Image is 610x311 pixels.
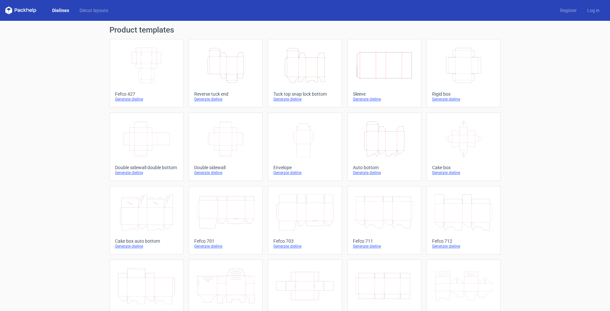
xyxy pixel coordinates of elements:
div: Generate dieline [273,97,336,102]
a: Fefco 427Generate dieline [109,39,183,107]
a: Register [555,7,582,14]
div: Reverse tuck end [194,91,257,97]
div: Envelope [273,165,336,170]
a: Cake box auto bottomGenerate dieline [109,186,183,254]
a: Dielines [47,7,74,14]
a: Tuck top snap lock bottomGenerate dieline [268,39,342,107]
div: Generate dieline [432,97,495,102]
div: Generate dieline [273,170,336,175]
a: Fefco 701Generate dieline [189,186,263,254]
div: Auto bottom [353,165,416,170]
div: Generate dieline [194,97,257,102]
div: Generate dieline [353,170,416,175]
div: Generate dieline [115,97,178,102]
a: EnvelopeGenerate dieline [268,113,342,181]
div: Generate dieline [194,244,257,249]
div: Fefco 712 [432,238,495,244]
div: Generate dieline [115,244,178,249]
h1: Product templates [109,26,501,34]
a: Reverse tuck endGenerate dieline [189,39,263,107]
div: Generate dieline [273,244,336,249]
div: Cake box auto bottom [115,238,178,244]
div: Fefco 703 [273,238,336,244]
div: Generate dieline [115,170,178,175]
div: Double sidewall [194,165,257,170]
div: Fefco 701 [194,238,257,244]
a: Rigid boxGenerate dieline [427,39,501,107]
div: Fefco 711 [353,238,416,244]
div: Double sidewall double bottom [115,165,178,170]
a: Fefco 703Generate dieline [268,186,342,254]
a: Auto bottomGenerate dieline [347,113,421,181]
a: Double sidewallGenerate dieline [189,113,263,181]
div: Rigid box [432,91,495,97]
a: Diecut layouts [74,7,113,14]
div: Sleeve [353,91,416,97]
div: Generate dieline [353,244,416,249]
a: Fefco 712Generate dieline [427,186,501,254]
div: Cake box [432,165,495,170]
a: Double sidewall double bottomGenerate dieline [109,113,183,181]
div: Generate dieline [353,97,416,102]
a: Fefco 711Generate dieline [347,186,421,254]
a: SleeveGenerate dieline [347,39,421,107]
div: Generate dieline [432,244,495,249]
div: Fefco 427 [115,91,178,97]
div: Generate dieline [194,170,257,175]
div: Generate dieline [432,170,495,175]
a: Cake boxGenerate dieline [427,113,501,181]
div: Tuck top snap lock bottom [273,91,336,97]
a: Log in [582,7,605,14]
